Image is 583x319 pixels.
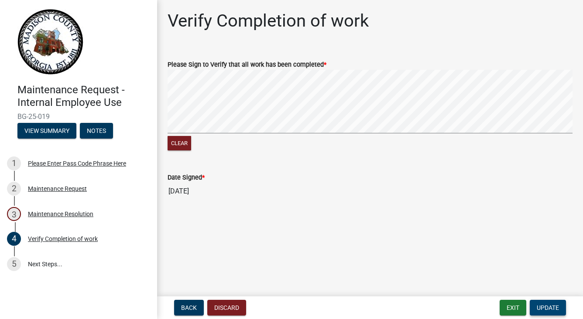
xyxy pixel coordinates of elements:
[530,300,566,316] button: Update
[28,160,126,166] div: Please Enter Pass Code Phrase Here
[28,211,93,217] div: Maintenance Resolution
[168,175,205,181] label: Date Signed
[7,232,21,246] div: 4
[17,84,150,109] h4: Maintenance Request - Internal Employee Use
[537,304,559,311] span: Update
[174,300,204,316] button: Back
[28,236,98,242] div: Verify Completion of work
[17,123,76,139] button: View Summary
[7,257,21,271] div: 5
[17,112,140,121] span: BG-25-019
[80,123,113,139] button: Notes
[80,128,113,135] wm-modal-confirm: Notes
[168,136,191,150] button: Clear
[7,156,21,170] div: 1
[500,300,526,316] button: Exit
[28,186,87,192] div: Maintenance Request
[7,182,21,196] div: 2
[168,10,369,31] h1: Verify Completion of work
[7,207,21,221] div: 3
[207,300,246,316] button: Discard
[168,62,326,68] label: Please Sign to Verify that all work has been completed
[17,9,83,75] img: Madison County, Georgia
[181,304,197,311] span: Back
[17,128,76,135] wm-modal-confirm: Summary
